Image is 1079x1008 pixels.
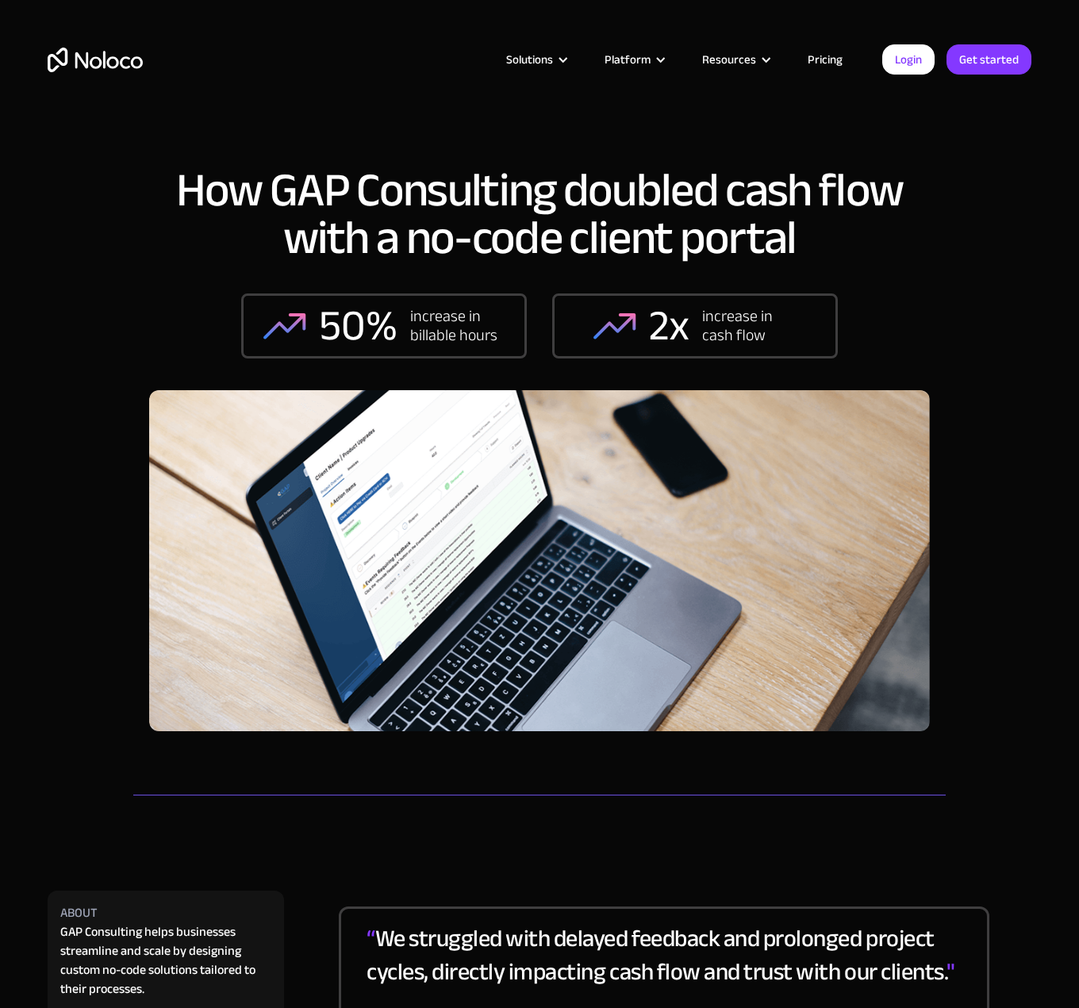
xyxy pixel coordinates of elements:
div: Solutions [486,49,585,70]
span: " [947,949,955,994]
span: “ [367,916,375,960]
a: Get started [947,44,1031,75]
div: About [60,903,98,922]
div: Platform [605,49,651,70]
div: 50% [319,302,397,350]
div: Platform [585,49,682,70]
div: increase in cash flow [702,307,797,345]
div: Resources [702,49,756,70]
div: Solutions [506,49,553,70]
a: Login [882,44,935,75]
div: 2x [649,302,689,350]
a: home [48,48,143,72]
div: Resources [682,49,788,70]
div: increase in billable hours [410,307,505,345]
a: Pricing [788,49,862,70]
h1: How GAP Consulting doubled cash flow with a no-code client portal [149,167,930,262]
div: GAP Consulting helps businesses streamline and scale by designing custom no-code solutions tailor... [60,922,271,998]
